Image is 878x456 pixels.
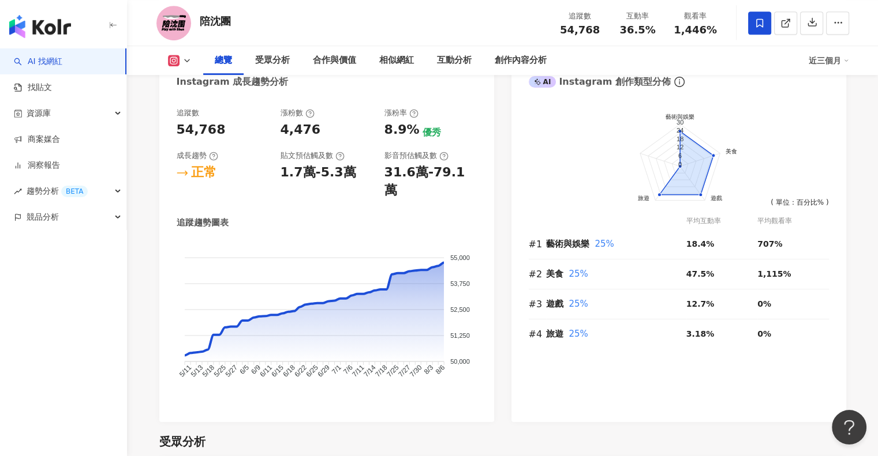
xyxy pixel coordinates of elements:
div: 互動分析 [437,54,472,67]
div: 追蹤趨勢圖表 [177,217,229,229]
tspan: 53,750 [450,280,470,287]
span: 54,768 [560,24,600,36]
div: #3 [529,297,546,311]
tspan: 6/15 [270,363,285,379]
tspan: 7/25 [385,363,401,379]
span: 1,446% [674,24,717,36]
tspan: 6/29 [316,363,331,379]
span: info-circle [672,75,686,89]
span: 0% [757,329,771,338]
a: 商案媒合 [14,134,60,145]
div: 近三個月 [809,51,849,70]
div: 54,768 [177,121,226,139]
span: 12.7% [686,299,715,308]
span: 25% [569,329,588,339]
tspan: 6/9 [249,363,262,376]
tspan: 5/11 [177,363,193,379]
div: 4,476 [281,121,321,139]
span: 1,115% [757,269,791,278]
img: KOL Avatar [156,6,191,40]
text: 24 [676,127,683,134]
div: 優秀 [423,126,441,139]
span: 25% [569,269,588,279]
img: logo [9,15,71,38]
div: 陪沈團 [200,14,231,28]
span: 25% [595,239,614,249]
span: 0% [757,299,771,308]
text: 6 [678,152,681,159]
div: #4 [529,327,546,341]
span: 美食 [546,269,563,279]
div: AI [529,76,556,88]
div: Instagram 創作類型分佈 [529,76,671,88]
tspan: 5/13 [189,363,204,379]
div: 追蹤數 [558,10,602,22]
text: 30 [676,119,683,126]
a: 洞察報告 [14,160,60,171]
tspan: 6/22 [293,363,308,379]
tspan: 7/11 [350,363,366,379]
tspan: 6/25 [304,363,320,379]
div: 平均互動率 [686,216,757,227]
text: 美食 [726,148,737,154]
div: 受眾分析 [159,434,206,450]
tspan: 7/27 [397,363,412,379]
tspan: 5/27 [223,363,239,379]
span: 資源庫 [27,100,51,126]
tspan: 55,000 [450,254,470,261]
div: 平均觀看率 [757,216,829,227]
div: 貼文預估觸及數 [281,150,345,161]
span: 旅遊 [546,329,563,339]
tspan: 6/5 [238,363,251,376]
div: 觀看率 [674,10,718,22]
div: 合作與價值 [313,54,356,67]
text: 藝術與娛樂 [666,114,694,120]
tspan: 7/30 [408,363,423,379]
tspan: 7/14 [362,363,378,379]
span: 18.4% [686,239,715,248]
tspan: 50,000 [450,357,470,364]
text: 0 [678,161,681,168]
div: 成長趨勢 [177,150,218,161]
span: 36.5% [619,24,655,36]
iframe: Help Scout Beacon - Open [832,410,866,444]
div: 追蹤數 [177,108,199,118]
div: 漲粉率 [384,108,419,118]
span: rise [14,187,22,195]
div: 正常 [191,164,216,182]
span: 藝術與娛樂 [546,239,589,249]
div: 互動率 [616,10,660,22]
text: 旅遊 [638,195,649,202]
div: 漲粉數 [281,108,315,118]
span: 競品分析 [27,204,59,230]
div: 1.7萬-5.3萬 [281,164,356,182]
div: 創作內容分析 [495,54,547,67]
tspan: 8/3 [422,363,435,376]
a: searchAI 找網紅 [14,56,62,67]
div: 受眾分析 [255,54,290,67]
tspan: 6/11 [258,363,274,379]
div: 影音預估觸及數 [384,150,449,161]
div: 31.6萬-79.1萬 [384,164,477,199]
tspan: 51,250 [450,332,470,339]
div: 總覽 [215,54,232,67]
div: 8.9% [384,121,420,139]
text: 18 [676,135,683,142]
span: 趨勢分析 [27,178,88,204]
tspan: 7/6 [341,363,354,376]
text: 遊戲 [710,195,722,202]
tspan: 7/1 [330,363,342,376]
span: 遊戲 [546,299,563,309]
span: 707% [757,239,782,248]
tspan: 6/18 [281,363,297,379]
div: 相似網紅 [379,54,414,67]
span: 47.5% [686,269,715,278]
tspan: 8/6 [434,363,446,376]
span: 25% [569,299,588,309]
tspan: 52,500 [450,306,470,313]
tspan: 5/18 [200,363,216,379]
a: 找貼文 [14,82,52,93]
span: 3.18% [686,329,715,338]
div: BETA [61,186,88,197]
tspan: 5/25 [212,363,227,379]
